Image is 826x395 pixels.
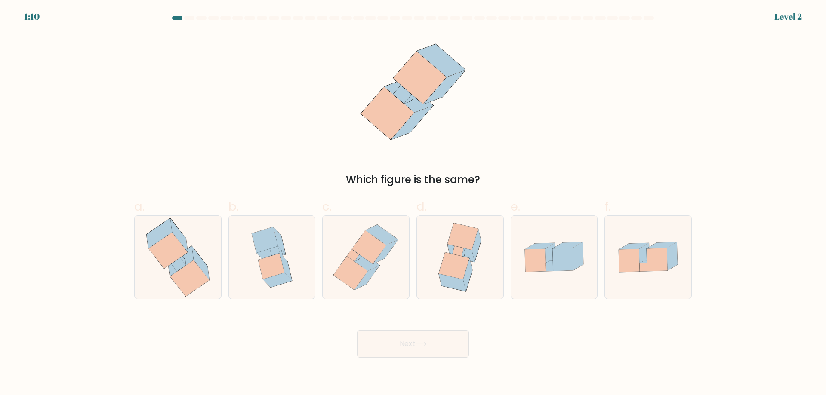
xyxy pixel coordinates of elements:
span: a. [134,198,145,215]
span: b. [228,198,239,215]
div: Which figure is the same? [139,172,687,187]
span: f. [604,198,610,215]
button: Next [357,330,469,358]
span: e. [511,198,520,215]
div: 1:10 [24,10,40,23]
span: d. [416,198,427,215]
div: Level 2 [774,10,802,23]
span: c. [322,198,332,215]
